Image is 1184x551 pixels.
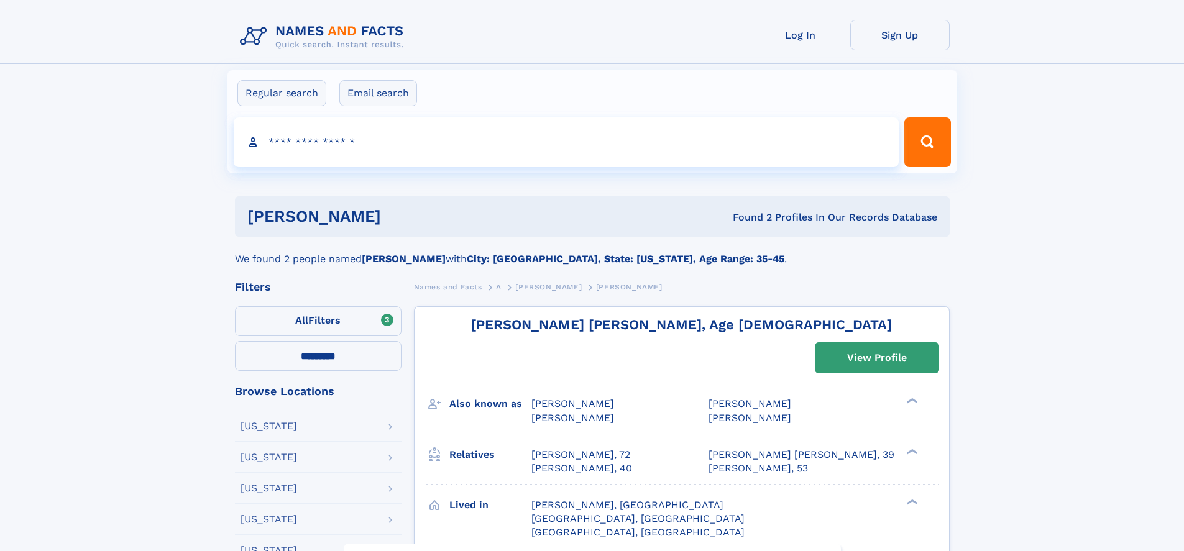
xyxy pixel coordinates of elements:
a: [PERSON_NAME], 53 [709,462,808,475]
div: Found 2 Profiles In Our Records Database [557,211,937,224]
h3: Lived in [449,494,531,516]
span: [PERSON_NAME] [709,412,791,424]
label: Email search [339,80,417,106]
div: We found 2 people named with . [235,237,950,266]
a: Log In [751,20,850,50]
span: [PERSON_NAME] [531,412,614,424]
span: A [496,283,502,291]
a: [PERSON_NAME] [515,279,582,294]
a: A [496,279,502,294]
button: Search Button [904,117,950,167]
b: City: [GEOGRAPHIC_DATA], State: [US_STATE], Age Range: 35-45 [467,253,784,265]
span: [PERSON_NAME], [GEOGRAPHIC_DATA] [531,499,723,511]
span: [PERSON_NAME] [596,283,663,291]
img: Logo Names and Facts [235,20,414,53]
span: [GEOGRAPHIC_DATA], [GEOGRAPHIC_DATA] [531,526,745,538]
span: All [295,314,308,326]
label: Regular search [237,80,326,106]
input: search input [234,117,899,167]
h3: Also known as [449,393,531,414]
div: [US_STATE] [241,514,297,524]
a: Names and Facts [414,279,482,294]
h1: [PERSON_NAME] [247,209,557,224]
a: View Profile [815,343,938,373]
a: [PERSON_NAME] [PERSON_NAME], Age [DEMOGRAPHIC_DATA] [471,317,892,332]
div: [US_STATE] [241,421,297,431]
span: [GEOGRAPHIC_DATA], [GEOGRAPHIC_DATA] [531,512,745,524]
span: [PERSON_NAME] [709,398,791,409]
div: ❯ [904,447,919,455]
a: [PERSON_NAME] [PERSON_NAME], 39 [709,448,894,462]
div: Browse Locations [235,386,402,397]
div: ❯ [904,498,919,506]
label: Filters [235,306,402,336]
span: [PERSON_NAME] [515,283,582,291]
div: Filters [235,281,402,293]
a: [PERSON_NAME], 40 [531,462,632,475]
a: Sign Up [850,20,950,50]
a: [PERSON_NAME], 72 [531,448,630,462]
b: [PERSON_NAME] [362,253,446,265]
span: [PERSON_NAME] [531,398,614,409]
div: [US_STATE] [241,483,297,493]
div: [US_STATE] [241,452,297,462]
div: ❯ [904,397,919,405]
h3: Relatives [449,444,531,465]
div: View Profile [847,344,907,372]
